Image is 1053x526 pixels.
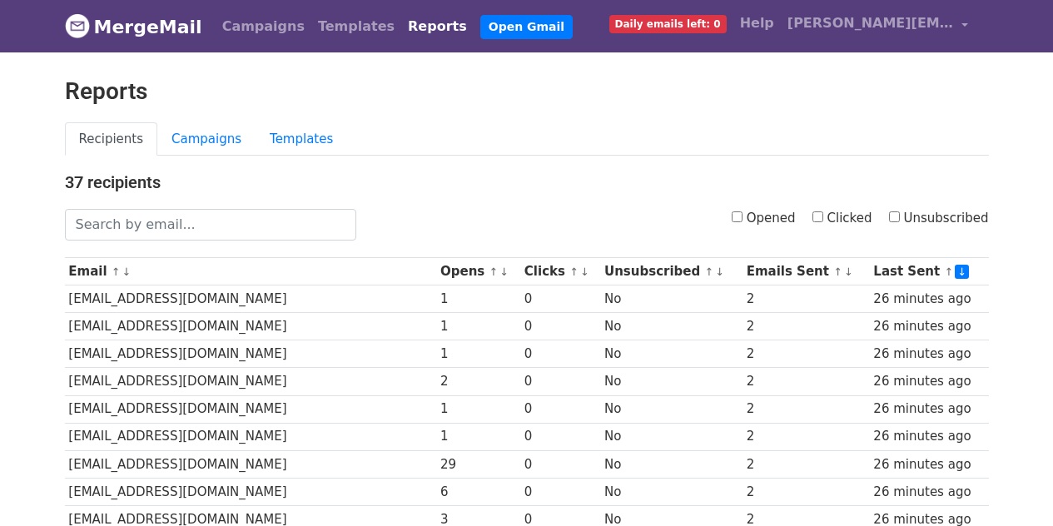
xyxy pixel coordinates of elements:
[436,450,520,478] td: 29
[65,122,158,156] a: Recipients
[732,211,743,222] input: Opened
[436,478,520,505] td: 6
[600,340,743,368] td: No
[65,77,989,106] h2: Reports
[436,395,520,423] td: 1
[520,478,600,505] td: 0
[436,423,520,450] td: 1
[65,285,437,313] td: [EMAIL_ADDRESS][DOMAIN_NAME]
[520,423,600,450] td: 0
[65,450,437,478] td: [EMAIL_ADDRESS][DOMAIN_NAME]
[955,265,969,279] a: ↓
[600,395,743,423] td: No
[743,423,870,450] td: 2
[870,285,989,313] td: 26 minutes ago
[781,7,976,46] a: [PERSON_NAME][EMAIL_ADDRESS][DOMAIN_NAME]
[520,285,600,313] td: 0
[489,265,499,278] a: ↑
[889,211,900,222] input: Unsubscribed
[870,340,989,368] td: 26 minutes ago
[743,368,870,395] td: 2
[600,478,743,505] td: No
[580,265,589,278] a: ↓
[844,265,853,278] a: ↓
[65,395,437,423] td: [EMAIL_ADDRESS][DOMAIN_NAME]
[436,258,520,285] th: Opens
[870,395,989,423] td: 26 minutes ago
[520,313,600,340] td: 0
[870,313,989,340] td: 26 minutes ago
[520,395,600,423] td: 0
[870,368,989,395] td: 26 minutes ago
[833,265,842,278] a: ↑
[812,211,823,222] input: Clicked
[733,7,781,40] a: Help
[65,9,202,44] a: MergeMail
[311,10,401,43] a: Templates
[480,15,573,39] a: Open Gmail
[157,122,256,156] a: Campaigns
[520,368,600,395] td: 0
[436,285,520,313] td: 1
[65,478,437,505] td: [EMAIL_ADDRESS][DOMAIN_NAME]
[743,340,870,368] td: 2
[704,265,713,278] a: ↑
[436,313,520,340] td: 1
[600,450,743,478] td: No
[787,13,954,33] span: [PERSON_NAME][EMAIL_ADDRESS][DOMAIN_NAME]
[112,265,121,278] a: ↑
[600,285,743,313] td: No
[743,478,870,505] td: 2
[870,423,989,450] td: 26 minutes ago
[256,122,347,156] a: Templates
[499,265,509,278] a: ↓
[65,258,437,285] th: Email
[743,285,870,313] td: 2
[216,10,311,43] a: Campaigns
[569,265,579,278] a: ↑
[743,395,870,423] td: 2
[65,13,90,38] img: MergeMail logo
[743,258,870,285] th: Emails Sent
[65,313,437,340] td: [EMAIL_ADDRESS][DOMAIN_NAME]
[65,423,437,450] td: [EMAIL_ADDRESS][DOMAIN_NAME]
[870,258,989,285] th: Last Sent
[732,209,796,228] label: Opened
[520,450,600,478] td: 0
[401,10,474,43] a: Reports
[122,265,132,278] a: ↓
[600,423,743,450] td: No
[520,258,600,285] th: Clicks
[743,450,870,478] td: 2
[944,265,953,278] a: ↑
[65,340,437,368] td: [EMAIL_ADDRESS][DOMAIN_NAME]
[65,368,437,395] td: [EMAIL_ADDRESS][DOMAIN_NAME]
[65,172,989,192] h4: 37 recipients
[889,209,989,228] label: Unsubscribed
[812,209,872,228] label: Clicked
[436,368,520,395] td: 2
[65,209,356,241] input: Search by email...
[436,340,520,368] td: 1
[743,313,870,340] td: 2
[600,258,743,285] th: Unsubscribed
[600,368,743,395] td: No
[603,7,733,40] a: Daily emails left: 0
[715,265,724,278] a: ↓
[520,340,600,368] td: 0
[870,478,989,505] td: 26 minutes ago
[609,15,727,33] span: Daily emails left: 0
[600,313,743,340] td: No
[870,450,989,478] td: 26 minutes ago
